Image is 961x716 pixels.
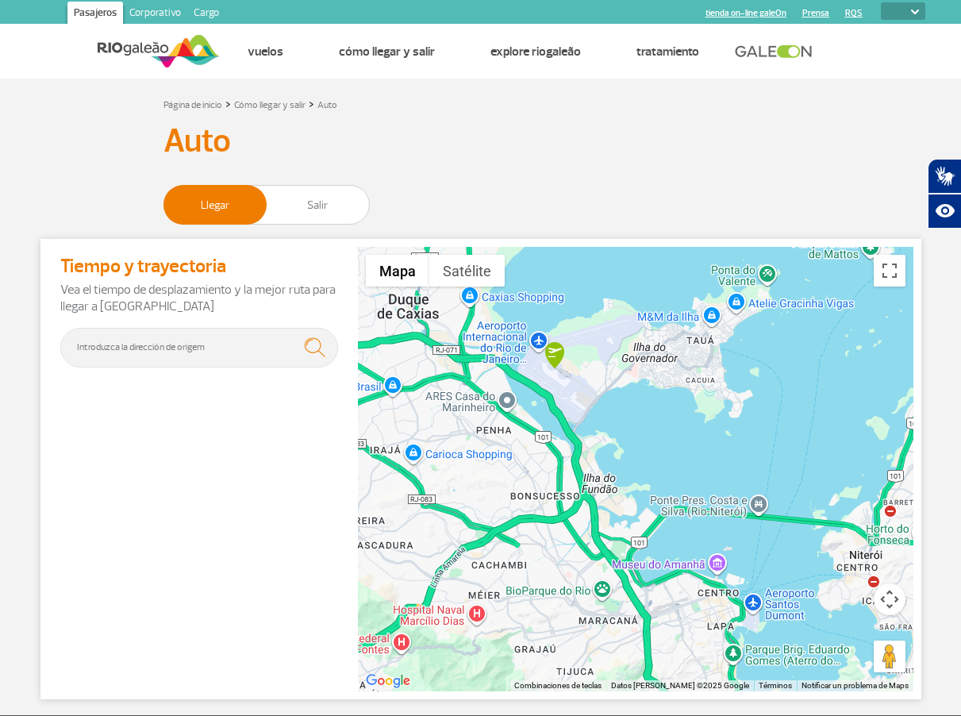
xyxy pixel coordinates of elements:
[928,159,961,194] button: Abrir tradutor de língua de sinais.
[60,255,338,278] h4: Tiempo y trayectoria
[67,2,123,27] a: Pasajeros
[164,186,267,224] span: Llegar
[802,8,829,18] a: Prensa
[267,186,369,224] span: Salir
[759,681,792,690] a: Términos
[636,44,699,60] a: Tratamiento
[928,159,961,229] div: Plugin de acessibilidade da Hand Talk.
[362,671,414,691] img: Google
[845,8,863,18] a: RQS
[514,680,602,691] button: Combinaciones de teclas
[234,99,306,111] a: Cómo llegar y salir
[123,2,187,27] a: Corporativo
[874,641,905,672] button: Arrastra al hombrecito al mapa para abrir Street View
[60,282,338,315] p: Vea el tiempo de desplazamiento y la mejor ruta para llegar a [GEOGRAPHIC_DATA]
[874,583,905,615] button: Controles de visualización del mapa
[490,44,581,60] a: Explore RIOgaleão
[309,94,314,113] a: >
[163,121,798,161] h3: Auto
[874,255,905,287] button: Cambiar a la vista en pantalla completa
[60,328,338,368] input: Introduzca la dirección de origem
[928,194,961,229] button: Abrir recursos assistivos.
[225,94,231,113] a: >
[339,44,435,60] a: Cómo llegar y salir
[611,681,749,690] span: Datos [PERSON_NAME] ©2025 Google
[362,671,414,691] a: Abre esta zona en Google Maps (se abre en una nueva ventana)
[248,44,283,60] a: Vuelos
[317,99,337,111] a: Auto
[187,2,225,27] a: Cargo
[801,681,909,690] a: Notificar un problema de Maps
[163,99,222,111] a: Página de inicio
[705,8,786,18] a: tienda on-line galeOn
[429,255,505,287] button: Muestra las imágenes de satélite
[366,255,429,287] button: Muestra el callejero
